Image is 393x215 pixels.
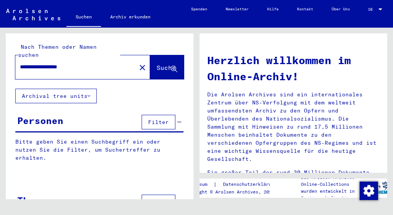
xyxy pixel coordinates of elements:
div: | [183,180,286,189]
a: Suchen [66,8,101,28]
h1: Herzlich willkommen im Online-Archiv! [207,52,380,84]
button: Filter [142,195,175,209]
span: Filter [148,198,169,205]
img: Zustimmung ändern [360,182,378,200]
a: Datenschutzerklärung [217,180,286,189]
span: Filter [148,119,169,126]
div: Personen [17,114,63,127]
span: Suche [157,64,176,71]
p: Ein großer Teil der rund 30 Millionen Dokumente ist inzwischen im Online-Archiv der Arolsen Archi... [207,169,380,201]
span: DE [368,7,377,12]
button: Archival tree units [15,89,97,103]
p: Bitte geben Sie einen Suchbegriff ein oder nutzen Sie die Filter, um Suchertreffer zu erhalten. [15,138,183,162]
div: Zustimmung ändern [359,181,378,200]
button: Suche [150,55,184,79]
mat-icon: close [138,63,147,72]
button: Clear [135,60,150,75]
p: Copyright © Arolsen Archives, 2021 [183,189,286,195]
button: Filter [142,115,175,129]
p: Die Arolsen Archives Online-Collections [301,174,364,188]
div: Themen [17,193,52,207]
img: Arolsen_neg.svg [6,9,60,20]
p: wurden entwickelt in Partnerschaft mit [301,188,364,202]
p: Die Arolsen Archives sind ein internationales Zentrum über NS-Verfolgung mit dem weltweit umfasse... [207,91,380,163]
a: Archiv erkunden [101,8,160,26]
mat-label: Nach Themen oder Namen suchen [18,43,97,58]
